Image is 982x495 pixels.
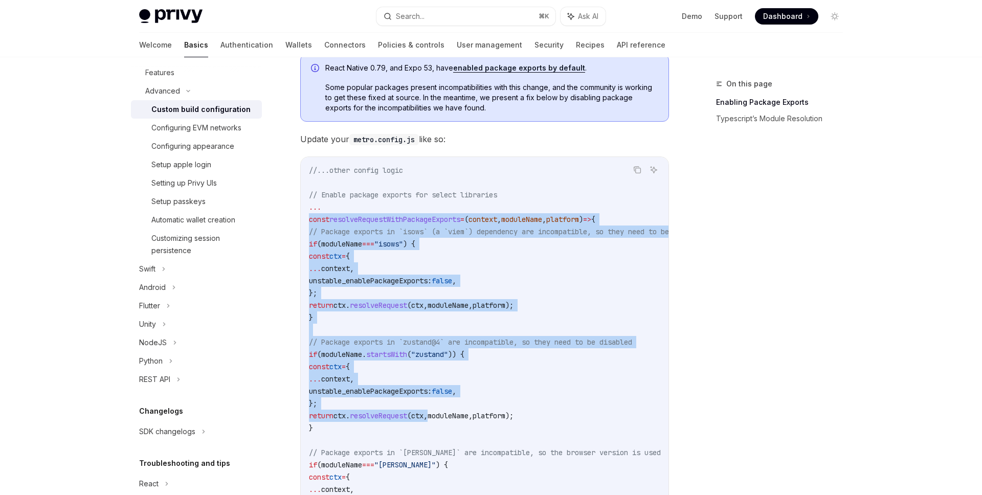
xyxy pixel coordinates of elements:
div: SDK changelogs [139,425,195,438]
span: { [346,362,350,371]
button: Toggle dark mode [827,8,843,25]
div: Customizing session persistence [151,232,256,257]
span: , [497,215,501,224]
a: Setup passkeys [131,192,262,211]
a: enabled package exports by default [453,63,585,73]
span: , [350,485,354,494]
span: = [342,362,346,371]
div: React [139,478,159,490]
div: Search... [396,10,425,22]
span: ctx [411,411,423,420]
a: Typescript’s Module Resolution [716,110,851,127]
span: const [309,472,329,482]
span: platform [473,301,505,310]
a: Custom build configuration [131,100,262,119]
span: , [452,387,456,396]
span: } [309,313,313,322]
div: Advanced [145,85,180,97]
a: Configuring appearance [131,137,262,155]
span: moduleName [321,350,362,359]
a: User management [457,33,522,57]
span: ( [407,411,411,420]
span: ) { [436,460,448,469]
span: => [583,215,591,224]
div: Python [139,355,163,367]
a: Dashboard [755,8,818,25]
span: context [321,485,350,494]
span: ctx [411,301,423,310]
span: ( [317,239,321,249]
span: React Native 0.79, and Expo 53, have . [325,63,658,73]
span: ctx [329,472,342,482]
span: , [542,215,546,224]
button: Ask AI [561,7,606,26]
span: Ask AI [578,11,598,21]
a: Connectors [324,33,366,57]
span: ( [407,301,411,310]
a: Setting up Privy UIs [131,174,262,192]
div: Setting up Privy UIs [151,177,217,189]
a: Basics [184,33,208,57]
span: // Package exports in `isows` (a `viem`) dependency are incompatible, so they need to be disabled [309,227,706,236]
span: ctx [333,411,346,420]
a: Demo [682,11,702,21]
span: , [350,264,354,273]
span: ( [464,215,468,224]
span: moduleName [428,411,468,420]
span: resolveRequest [350,411,407,420]
span: ⌘ K [539,12,549,20]
a: Configuring EVM networks [131,119,262,137]
h5: Troubleshooting and tips [139,457,230,469]
span: { [346,252,350,261]
span: return [309,411,333,420]
span: // Package exports in `[PERSON_NAME]` are incompatible, so the browser version is used [309,448,661,457]
span: { [346,472,350,482]
span: }; [309,399,317,408]
span: const [309,362,329,371]
span: // Package exports in `zustand@4` are incompatible, so they need to be disabled [309,337,632,347]
a: Enabling Package Exports [716,94,851,110]
a: Customizing session persistence [131,229,262,260]
span: unstable_enablePackageExports: [309,387,432,396]
span: ctx [329,362,342,371]
a: Automatic wallet creation [131,211,262,229]
a: Security [534,33,564,57]
div: Custom build configuration [151,103,251,116]
span: ... [309,202,321,212]
span: moduleName [428,301,468,310]
span: , [423,411,428,420]
span: if [309,350,317,359]
span: ctx [333,301,346,310]
span: Update your like so: [300,132,669,146]
span: moduleName [501,215,542,224]
span: , [468,411,473,420]
div: REST API [139,373,170,386]
a: Recipes [576,33,605,57]
code: metro.config.js [349,134,419,145]
div: Swift [139,263,155,275]
span: ... [309,264,321,273]
div: Configuring appearance [151,140,234,152]
span: === [362,460,374,469]
span: ) { [403,239,415,249]
span: ( [317,460,321,469]
span: moduleName [321,239,362,249]
span: === [362,239,374,249]
div: Setup apple login [151,159,211,171]
svg: Info [311,64,321,74]
span: "[PERSON_NAME]" [374,460,436,469]
span: return [309,301,333,310]
div: Setup passkeys [151,195,206,208]
span: ctx [329,252,342,261]
span: , [350,374,354,384]
span: = [342,472,346,482]
span: resolveRequest [350,301,407,310]
span: //...other config logic [309,166,403,175]
span: platform [473,411,505,420]
span: ); [505,301,514,310]
span: // Enable package exports for select libraries [309,190,497,199]
span: Dashboard [763,11,802,21]
span: context [321,264,350,273]
a: Support [715,11,743,21]
span: )) { [448,350,464,359]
